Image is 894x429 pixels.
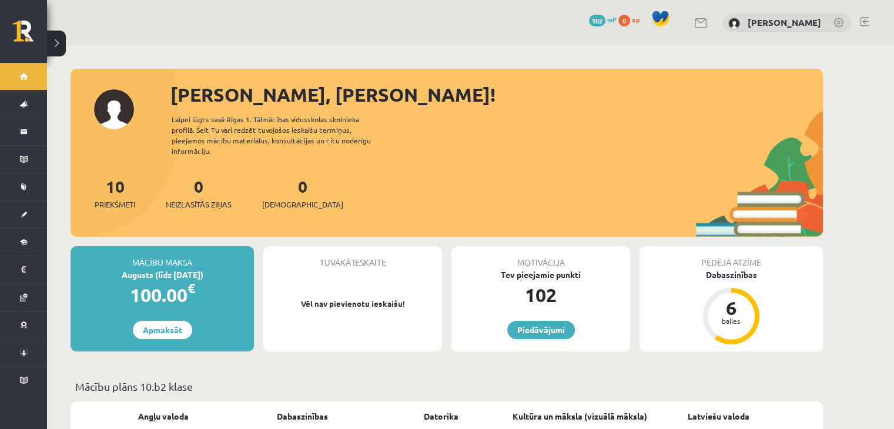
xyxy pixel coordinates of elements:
[513,410,647,423] a: Kultūra un māksla (vizuālā māksla)
[618,15,630,26] span: 0
[424,410,458,423] a: Datorika
[618,15,645,24] a: 0 xp
[262,199,343,210] span: [DEMOGRAPHIC_DATA]
[589,15,605,26] span: 102
[138,410,189,423] a: Angļu valoda
[451,246,630,269] div: Motivācija
[748,16,821,28] a: [PERSON_NAME]
[589,15,617,24] a: 102 mP
[263,246,442,269] div: Tuvākā ieskaite
[166,176,232,210] a: 0Neizlasītās ziņas
[95,199,135,210] span: Priekšmeti
[71,281,254,309] div: 100.00
[170,81,823,109] div: [PERSON_NAME], [PERSON_NAME]!
[688,410,749,423] a: Latviešu valoda
[71,269,254,281] div: Augusts (līdz [DATE])
[71,246,254,269] div: Mācību maksa
[714,317,749,324] div: balles
[172,114,391,156] div: Laipni lūgts savā Rīgas 1. Tālmācības vidusskolas skolnieka profilā. Šeit Tu vari redzēt tuvojošo...
[187,280,195,297] span: €
[607,15,617,24] span: mP
[714,299,749,317] div: 6
[507,321,575,339] a: Piedāvājumi
[728,18,740,29] img: Emīlija Zelča
[95,176,135,210] a: 10Priekšmeti
[639,246,823,269] div: Pēdējā atzīme
[262,176,343,210] a: 0[DEMOGRAPHIC_DATA]
[13,21,47,50] a: Rīgas 1. Tālmācības vidusskola
[639,269,823,346] a: Dabaszinības 6 balles
[277,410,328,423] a: Dabaszinības
[632,15,639,24] span: xp
[451,281,630,309] div: 102
[451,269,630,281] div: Tev pieejamie punkti
[639,269,823,281] div: Dabaszinības
[75,378,818,394] p: Mācību plāns 10.b2 klase
[133,321,192,339] a: Apmaksāt
[166,199,232,210] span: Neizlasītās ziņas
[269,298,436,310] p: Vēl nav pievienotu ieskaišu!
